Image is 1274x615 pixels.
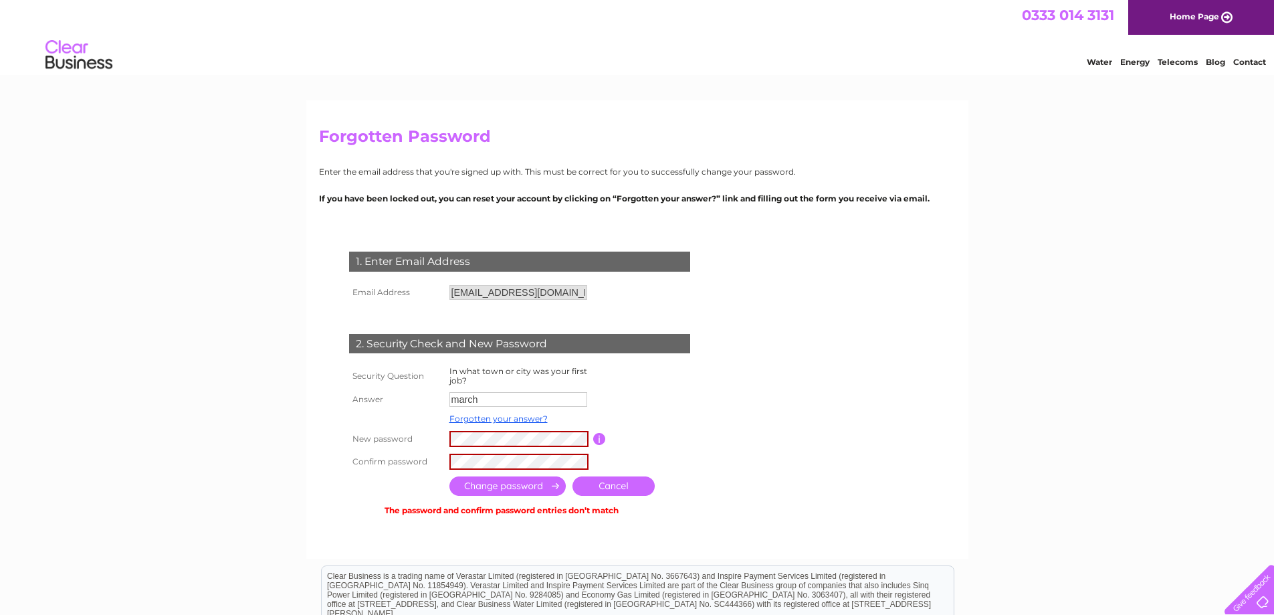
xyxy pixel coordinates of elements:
[346,499,658,519] td: The password and confirm password entries don’t match
[349,334,690,354] div: 2. Security Check and New Password
[349,252,690,272] div: 1. Enter Email Address
[346,389,446,410] th: Answer
[593,433,606,445] input: Information
[319,127,956,153] h2: Forgotten Password
[449,414,548,424] a: Forgotten your answer?
[346,428,446,450] th: New password
[572,476,655,496] a: Cancel
[1022,7,1114,23] a: 0333 014 3131
[449,476,566,496] input: Submit
[45,35,113,76] img: logo.png
[1233,57,1266,67] a: Contact
[1158,57,1198,67] a: Telecoms
[1120,57,1150,67] a: Energy
[319,192,956,205] p: If you have been locked out, you can reset your account by clicking on “Forgotten your answer?” l...
[346,282,446,303] th: Email Address
[1087,57,1112,67] a: Water
[1206,57,1225,67] a: Blog
[346,363,446,389] th: Security Question
[449,366,587,385] label: In what town or city was your first job?
[319,165,956,178] p: Enter the email address that you're signed up with. This must be correct for you to successfully ...
[322,7,954,65] div: Clear Business is a trading name of Verastar Limited (registered in [GEOGRAPHIC_DATA] No. 3667643...
[346,450,446,473] th: Confirm password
